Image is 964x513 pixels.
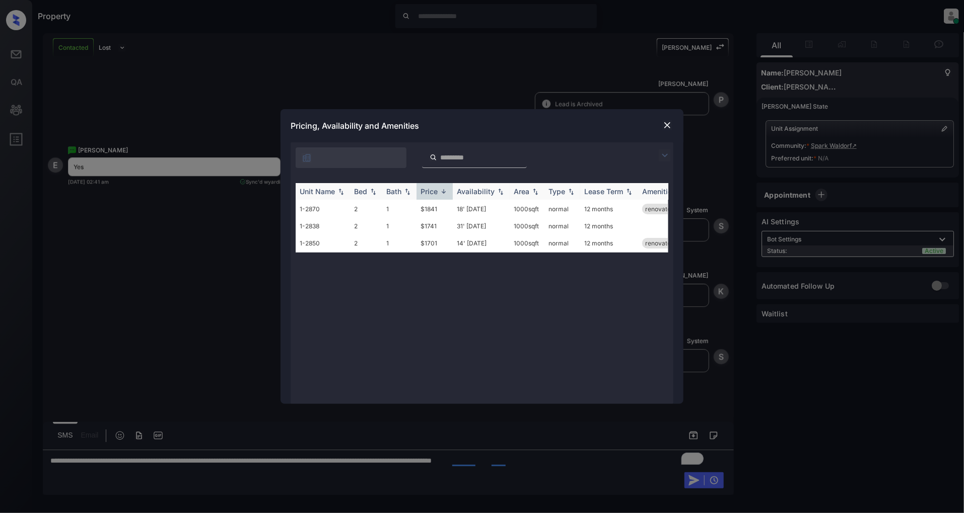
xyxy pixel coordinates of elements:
div: Type [548,187,565,196]
div: Bath [386,187,401,196]
img: sorting [496,188,506,195]
td: 2 [350,200,382,218]
td: 2 [350,234,382,252]
span: renovated [645,205,674,213]
td: 1-2870 [296,200,350,218]
div: Unit Name [300,187,335,196]
img: sorting [336,188,346,195]
td: 1-2850 [296,234,350,252]
td: 1 [382,218,417,234]
div: Availability [457,187,495,196]
td: 18' [DATE] [453,200,510,218]
td: normal [544,234,580,252]
img: sorting [530,188,540,195]
img: icon-zuma [430,153,437,162]
img: sorting [402,188,412,195]
div: Pricing, Availability and Amenities [281,109,683,142]
img: sorting [368,188,378,195]
td: 1000 sqft [510,234,544,252]
td: normal [544,200,580,218]
td: normal [544,218,580,234]
div: Bed [354,187,367,196]
td: $1741 [417,218,453,234]
img: sorting [439,188,449,195]
td: 12 months [580,200,638,218]
td: 31' [DATE] [453,218,510,234]
td: 12 months [580,234,638,252]
img: sorting [624,188,634,195]
td: 1000 sqft [510,218,544,234]
div: Area [514,187,529,196]
img: close [662,120,672,130]
div: Lease Term [584,187,623,196]
img: icon-zuma [302,153,312,163]
td: $1701 [417,234,453,252]
td: 1 [382,234,417,252]
td: 1000 sqft [510,200,544,218]
td: 1 [382,200,417,218]
td: $1841 [417,200,453,218]
td: 2 [350,218,382,234]
td: 12 months [580,218,638,234]
img: icon-zuma [659,149,671,161]
div: Amenities [642,187,676,196]
div: Price [421,187,438,196]
img: sorting [566,188,576,195]
span: renovated [645,239,674,247]
td: 14' [DATE] [453,234,510,252]
td: 1-2838 [296,218,350,234]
